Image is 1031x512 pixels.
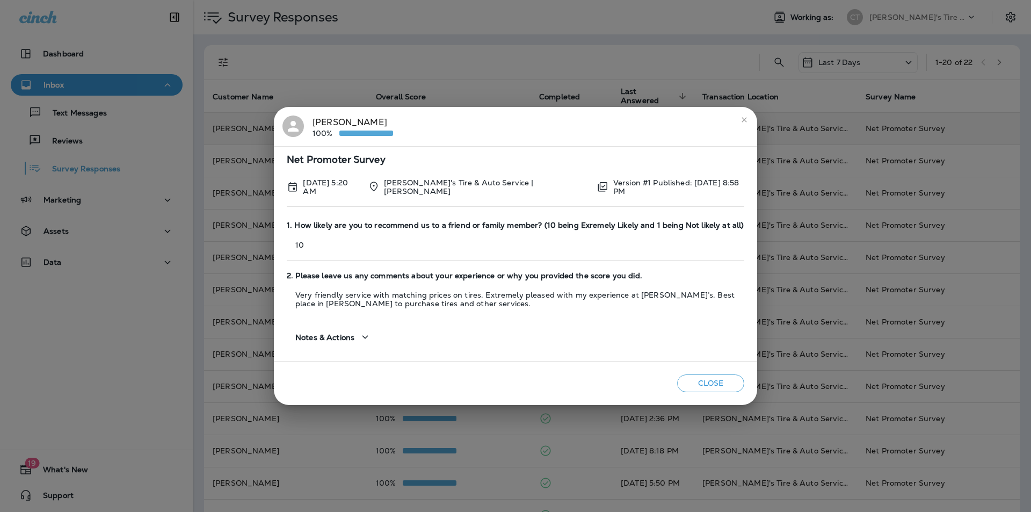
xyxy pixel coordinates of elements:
[287,221,744,230] span: 1. How likely are you to recommend us to a friend or family member? (10 being Exremely Likely and...
[384,178,588,196] p: [PERSON_NAME]'s Tire & Auto Service | [PERSON_NAME]
[677,374,744,392] button: Close
[313,116,393,138] div: [PERSON_NAME]
[287,155,744,164] span: Net Promoter Survey
[287,291,744,308] p: Very friendly service with matching prices on tires. Extremely pleased with my experience at [PER...
[736,111,753,128] button: close
[287,322,380,352] button: Notes & Actions
[295,333,354,342] span: Notes & Actions
[287,241,744,249] p: 10
[287,271,744,280] span: 2. Please leave us any comments about your experience or why you provided the score you did.
[303,178,359,196] p: Sep 3, 2025 5:20 AM
[613,178,744,196] p: Version #1 Published: [DATE] 8:58 PM
[313,129,339,138] p: 100%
